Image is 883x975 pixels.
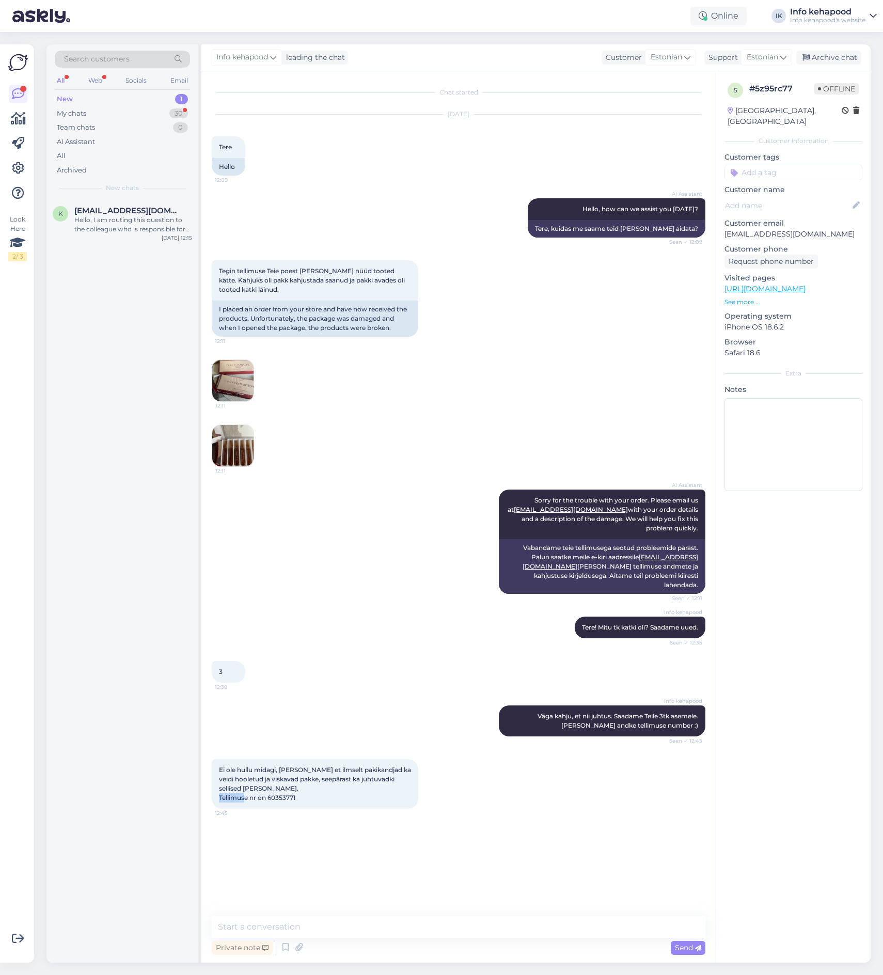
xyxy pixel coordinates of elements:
[724,297,862,307] p: See more ...
[57,165,87,176] div: Archived
[86,74,104,87] div: Web
[74,215,192,234] div: Hello, I am routing this question to the colleague who is responsible for this topic. The reply m...
[499,539,705,594] div: Vabandame teie tellimusega seotud probleemide pärast. Palun saatke meile e-kiri aadressile [PERSO...
[747,52,778,63] span: Estonian
[724,229,862,240] p: [EMAIL_ADDRESS][DOMAIN_NAME]
[528,220,705,238] div: Tere, kuidas me saame teid [PERSON_NAME] aidata?
[219,766,413,801] span: Ei ole hullu midagi, [PERSON_NAME] et ilmselt pakikandjad ka veidi hooletud ja viskavad pakke, se...
[64,54,130,65] span: Search customers
[734,86,737,94] span: 5
[724,369,862,378] div: Extra
[219,668,223,675] span: 3
[771,9,786,23] div: IK
[664,737,702,745] span: Seen ✓ 12:43
[74,206,182,215] span: kerttukivisaar93@gmail.com
[790,8,865,16] div: Info kehapood
[212,109,705,119] div: [DATE]
[57,151,66,161] div: All
[724,184,862,195] p: Customer name
[57,108,86,119] div: My chats
[582,205,698,213] span: Hello, how can we assist you [DATE]?
[814,83,859,95] span: Offline
[725,200,850,211] input: Add name
[724,311,862,322] p: Operating system
[219,143,232,151] span: Tere
[728,105,842,127] div: [GEOGRAPHIC_DATA], [GEOGRAPHIC_DATA]
[724,337,862,348] p: Browser
[690,7,747,25] div: Online
[123,74,149,87] div: Socials
[675,943,701,952] span: Send
[724,152,862,163] p: Customer tags
[215,809,254,817] span: 12:45
[790,16,865,24] div: Info kehapood's website
[582,623,698,631] span: Tere! Mitu tk katki oli? Saadame uued.
[749,83,814,95] div: # 5z95rc77
[664,190,702,198] span: AI Assistant
[664,608,702,616] span: Info kehapood
[508,496,700,532] span: Sorry for the trouble with your order. Please email us at with your order details and a descripti...
[664,481,702,489] span: AI Assistant
[790,8,877,24] a: Info kehapoodInfo kehapood's website
[724,244,862,255] p: Customer phone
[57,137,95,147] div: AI Assistant
[724,273,862,284] p: Visited pages
[514,506,628,513] a: [EMAIL_ADDRESS][DOMAIN_NAME]
[212,425,254,466] img: Attachment
[724,165,862,180] input: Add a tag
[212,88,705,97] div: Chat started
[704,52,738,63] div: Support
[724,384,862,395] p: Notes
[215,467,254,475] span: 12:11
[724,218,862,229] p: Customer email
[55,74,67,87] div: All
[216,52,268,63] span: Info kehapood
[8,53,28,72] img: Askly Logo
[168,74,190,87] div: Email
[212,941,273,955] div: Private note
[724,284,806,293] a: [URL][DOMAIN_NAME]
[8,215,27,261] div: Look Here
[664,238,702,246] span: Seen ✓ 12:09
[215,337,254,345] span: 12:11
[173,122,188,133] div: 0
[724,255,818,269] div: Request phone number
[724,348,862,358] p: Safari 18.6
[215,683,254,691] span: 12:38
[664,697,702,705] span: Info kehapood
[724,136,862,146] div: Customer information
[602,52,642,63] div: Customer
[796,51,861,65] div: Archive chat
[538,712,700,729] span: Väga kahju, et nii juhtus. Saadame Teile 3tk asemele. [PERSON_NAME] andke tellimuse number :)
[212,158,245,176] div: Hello
[212,360,254,401] img: Attachment
[106,183,139,193] span: New chats
[169,108,188,119] div: 30
[651,52,682,63] span: Estonian
[724,322,862,333] p: iPhone OS 18.6.2
[57,122,95,133] div: Team chats
[215,176,254,184] span: 12:09
[58,210,63,217] span: k
[162,234,192,242] div: [DATE] 12:15
[282,52,345,63] div: leading the chat
[664,594,702,602] span: Seen ✓ 12:11
[175,94,188,104] div: 1
[212,301,418,337] div: I placed an order from your store and have now received the products. Unfortunately, the package ...
[8,252,27,261] div: 2 / 3
[219,267,406,293] span: Tegin tellimuse Teie poest [PERSON_NAME] nüüd tooted kätte. Kahjuks oli pakk kahjustada saanud ja...
[215,402,254,410] span: 12:11
[664,639,702,647] span: Seen ✓ 12:35
[57,94,73,104] div: New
